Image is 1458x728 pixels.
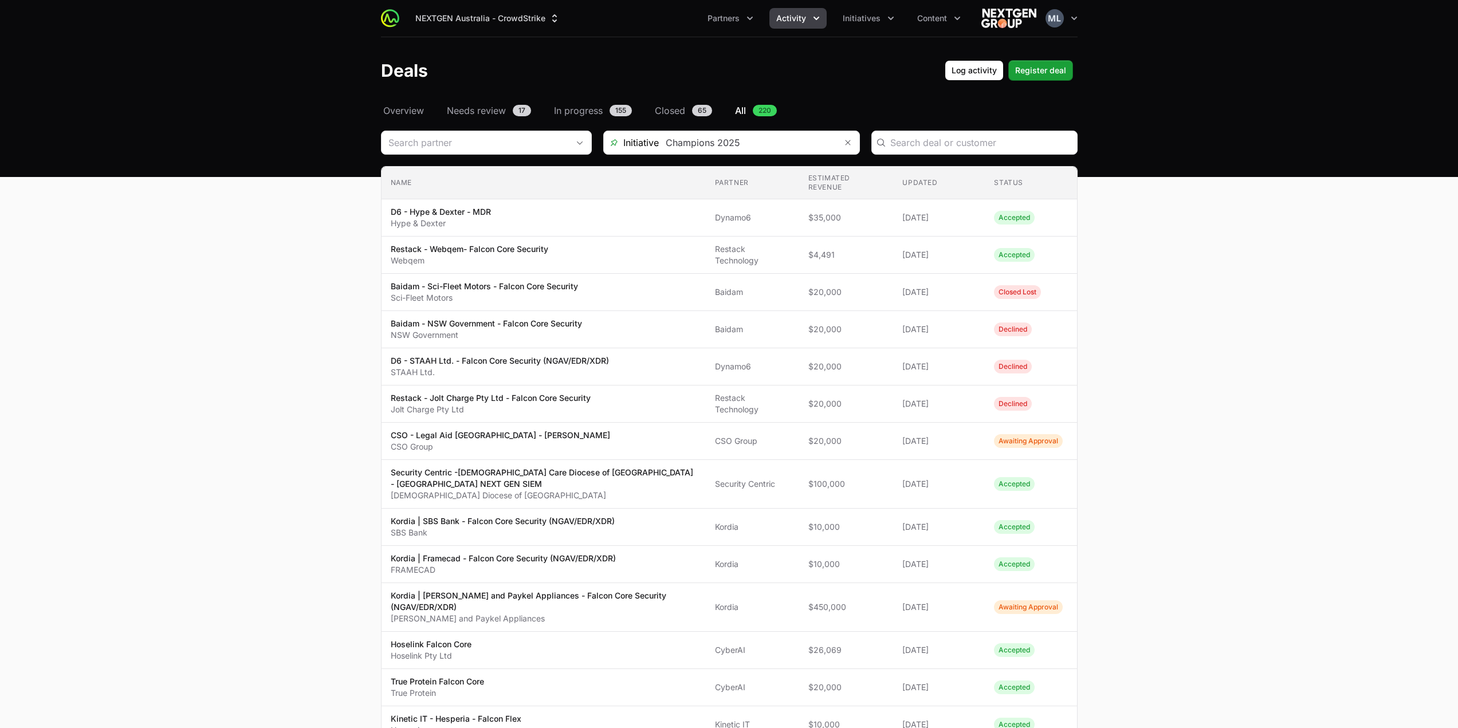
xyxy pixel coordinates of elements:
[902,601,976,613] span: [DATE]
[799,167,894,199] th: Estimated revenue
[715,243,790,266] span: Restack Technology
[843,13,881,24] span: Initiatives
[890,136,1070,149] input: Search deal or customer
[391,281,578,292] p: Baidam - Sci-Fleet Motors - Falcon Core Security
[391,564,616,576] p: FRAMECAD
[408,8,567,29] div: Supplier switch menu
[391,329,582,341] p: NSW Government
[808,478,885,490] span: $100,000
[769,8,827,29] div: Activity menu
[902,682,976,693] span: [DATE]
[701,8,760,29] button: Partners
[902,361,976,372] span: [DATE]
[701,8,760,29] div: Partners menu
[391,590,697,613] p: Kordia | [PERSON_NAME] and Paykel Appliances - Falcon Core Security (NGAV/EDR/XDR)
[945,60,1073,81] div: Primary actions
[715,435,790,447] span: CSO Group
[808,644,885,656] span: $26,069
[715,601,790,613] span: Kordia
[917,13,947,24] span: Content
[399,8,968,29] div: Main navigation
[391,527,615,538] p: SBS Bank
[808,286,885,298] span: $20,000
[981,7,1036,30] img: NEXTGEN Australia
[391,639,471,650] p: Hoselink Falcon Core
[381,104,426,117] a: Overview
[910,8,968,29] div: Content menu
[391,206,491,218] p: D6 - Hype & Dexter - MDR
[836,131,859,154] button: Remove
[391,355,609,367] p: D6 - STAAH Ltd. - Falcon Core Security (NGAV/EDR/XDR)
[552,104,634,117] a: In progress155
[715,392,790,415] span: Restack Technology
[902,644,976,656] span: [DATE]
[391,430,610,441] p: CSO - Legal Aid [GEOGRAPHIC_DATA] - [PERSON_NAME]
[1008,60,1073,81] button: Register deal
[391,613,697,624] p: [PERSON_NAME] and Paykel Appliances
[902,478,976,490] span: [DATE]
[715,521,790,533] span: Kordia
[836,8,901,29] button: Initiatives
[985,167,1076,199] th: Status
[610,105,632,116] span: 155
[1046,9,1064,27] img: Mustafa Larki
[808,398,885,410] span: $20,000
[382,167,706,199] th: Name
[808,558,885,570] span: $10,000
[808,435,885,447] span: $20,000
[604,136,659,149] span: Initiative
[391,713,521,725] p: Kinetic IT - Hesperia - Falcon Flex
[513,105,531,116] span: 17
[902,558,976,570] span: [DATE]
[391,292,578,304] p: Sci-Fleet Motors
[715,644,790,656] span: CyberAI
[902,249,976,261] span: [DATE]
[706,167,799,199] th: Partner
[715,212,790,223] span: Dynamo6
[391,404,591,415] p: Jolt Charge Pty Ltd
[708,13,740,24] span: Partners
[391,318,582,329] p: Baidam - NSW Government - Falcon Core Security
[902,212,976,223] span: [DATE]
[391,392,591,404] p: Restack - Jolt Charge Pty Ltd - Falcon Core Security
[733,104,779,117] a: All220
[910,8,968,29] button: Content
[391,367,609,378] p: STAAH Ltd.
[408,8,567,29] button: NEXTGEN Australia - CrowdStrike
[715,558,790,570] span: Kordia
[391,218,491,229] p: Hype & Dexter
[382,131,568,154] input: Search partner
[391,515,615,527] p: Kordia | SBS Bank - Falcon Core Security (NGAV/EDR/XDR)
[554,104,603,117] span: In progress
[902,286,976,298] span: [DATE]
[715,286,790,298] span: Baidam
[692,105,712,116] span: 65
[391,676,484,687] p: True Protein Falcon Core
[391,490,697,501] p: [DEMOGRAPHIC_DATA] Diocese of [GEOGRAPHIC_DATA]
[836,8,901,29] div: Initiatives menu
[383,104,424,117] span: Overview
[902,324,976,335] span: [DATE]
[902,435,976,447] span: [DATE]
[391,243,548,255] p: Restack - Webqem- Falcon Core Security
[391,467,697,490] p: Security Centric -[DEMOGRAPHIC_DATA] Care Diocese of [GEOGRAPHIC_DATA] - [GEOGRAPHIC_DATA] NEXT G...
[893,167,985,199] th: Updated
[769,8,827,29] button: Activity
[715,361,790,372] span: Dynamo6
[391,553,616,564] p: Kordia | Framecad - Falcon Core Security (NGAV/EDR/XDR)
[715,478,790,490] span: Security Centric
[381,9,399,27] img: ActivitySource
[715,324,790,335] span: Baidam
[391,441,610,452] p: CSO Group
[391,650,471,662] p: Hoselink Pty Ltd
[776,13,806,24] span: Activity
[808,361,885,372] span: $20,000
[808,682,885,693] span: $20,000
[381,104,1078,117] nav: Deals navigation
[945,60,1004,81] button: Log activity
[808,249,885,261] span: $4,491
[653,104,714,117] a: Closed65
[735,104,746,117] span: All
[381,60,428,81] h1: Deals
[445,104,533,117] a: Needs review17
